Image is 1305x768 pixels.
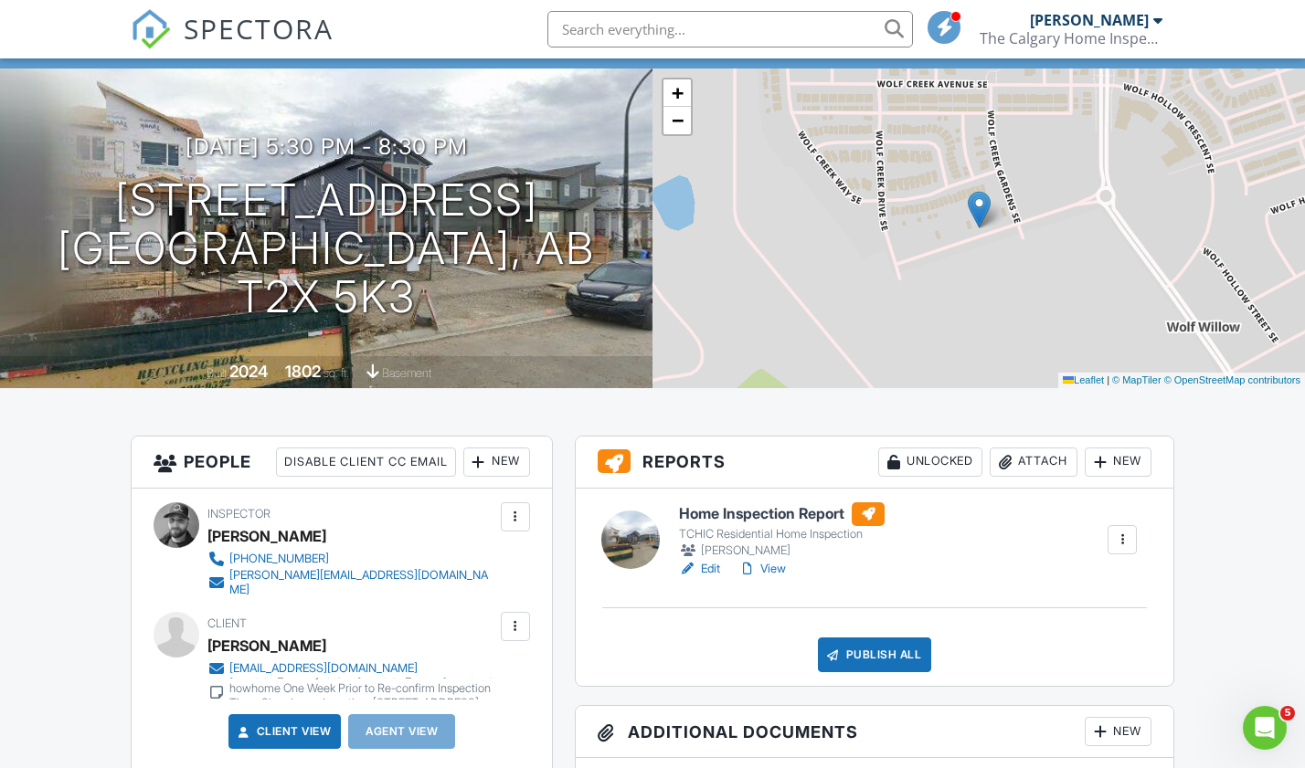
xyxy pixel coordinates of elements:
a: Zoom out [663,107,691,134]
div: New [1085,447,1151,477]
div: [EMAIL_ADDRESS][DOMAIN_NAME] [229,661,418,676]
div: [PERSON_NAME] [1030,11,1149,29]
span: 5 [1280,706,1295,721]
div: Disable Client CC Email [276,447,456,477]
div: The Calgary Home Inspector Corp. [980,29,1162,47]
a: SPECTORA [131,25,334,63]
span: − [672,109,684,132]
h6: Home Inspection Report [679,502,885,526]
span: + [672,81,684,104]
div: New [463,447,530,477]
a: © MapTiler [1112,374,1162,385]
div: [PERSON_NAME] [207,632,326,659]
span: | [1107,374,1109,385]
a: View [738,560,786,578]
span: Client [207,616,247,630]
a: Zoom in [663,79,691,107]
div: [PERSON_NAME][EMAIL_ADDRESS][DOMAIN_NAME] [229,568,496,597]
img: The Best Home Inspection Software - Spectora [131,9,171,49]
div: [PERSON_NAME] [679,542,885,560]
div: New [1085,717,1151,746]
img: Marker [968,191,991,228]
h3: Reports [576,437,1173,489]
a: [EMAIL_ADDRESS][DOMAIN_NAME] [207,659,496,678]
span: Built [207,366,227,380]
div: [PHONE_NUMBER] [229,552,329,566]
h3: Additional Documents [576,706,1173,758]
a: Leaflet [1063,374,1104,385]
div: TCHIC Residential Home Inspection [679,527,885,542]
h3: People [132,437,552,489]
input: Search everything... [547,11,913,47]
a: [PERSON_NAME][EMAIL_ADDRESS][DOMAIN_NAME] [207,568,496,597]
span: SPECTORA [184,9,334,47]
div: 2024 [229,362,268,381]
div: Attach [990,447,1077,477]
h3: [DATE] 5:30 pm - 8:30 pm [186,134,468,159]
span: Inspector [207,507,271,521]
div: [PERSON_NAME] [207,522,326,550]
a: Home Inspection Report TCHIC Residential Home Inspection [PERSON_NAME] [679,502,885,561]
div: Publish All [818,637,932,672]
a: Client View [235,722,332,741]
a: © OpenStreetMap contributors [1164,374,1300,385]
div: 1802 [285,362,321,381]
a: [PHONE_NUMBER] [207,550,496,568]
div: Unlocked [878,447,982,477]
a: Edit [679,560,720,578]
span: basement [382,366,431,380]
iframe: Intercom live chat [1243,706,1287,750]
h1: [STREET_ADDRESS] [GEOGRAPHIC_DATA], AB T2X 5K3 [29,176,623,321]
div: [PERSON_NAME] to Call [PERSON_NAME] Willow Showhome One Week Prior to Re-confirm Inspection Time.... [229,667,496,710]
span: sq. ft. [324,366,349,380]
